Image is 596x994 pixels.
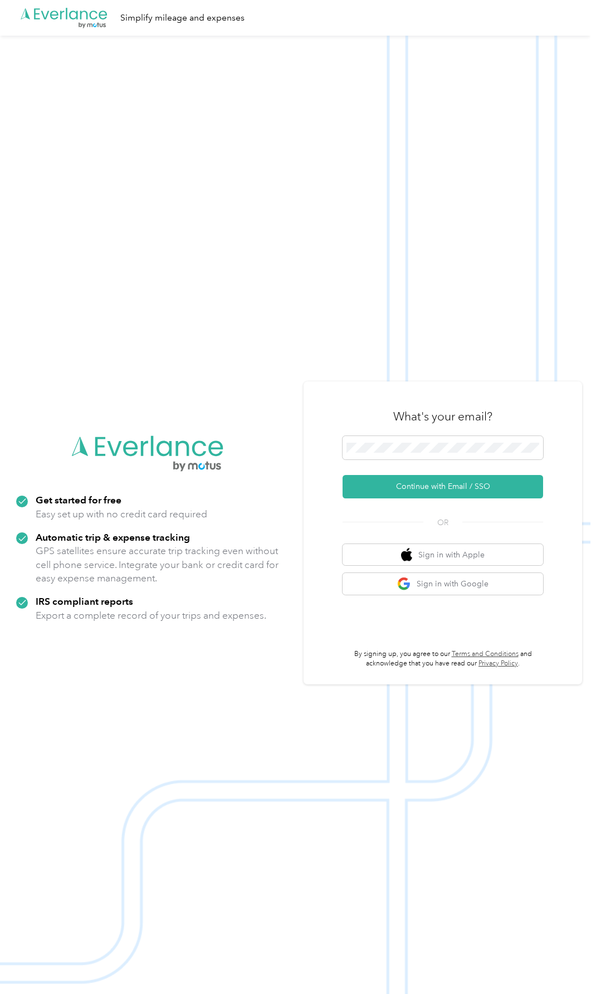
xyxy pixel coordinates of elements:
[36,531,190,543] strong: Automatic trip & expense tracking
[36,507,207,521] p: Easy set up with no credit card required
[343,649,543,669] p: By signing up, you agree to our and acknowledge that you have read our .
[423,517,462,528] span: OR
[343,544,543,566] button: apple logoSign in with Apple
[36,609,266,623] p: Export a complete record of your trips and expenses.
[343,573,543,595] button: google logoSign in with Google
[397,577,411,591] img: google logo
[120,11,245,25] div: Simplify mileage and expenses
[401,548,412,562] img: apple logo
[36,494,121,506] strong: Get started for free
[478,659,518,668] a: Privacy Policy
[343,475,543,498] button: Continue with Email / SSO
[393,409,492,424] h3: What's your email?
[36,595,133,607] strong: IRS compliant reports
[36,544,279,585] p: GPS satellites ensure accurate trip tracking even without cell phone service. Integrate your bank...
[452,650,519,658] a: Terms and Conditions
